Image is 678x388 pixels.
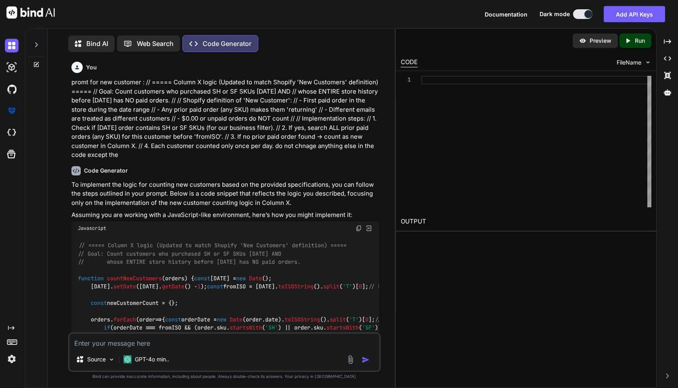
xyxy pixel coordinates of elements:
[356,225,362,232] img: copy
[323,283,339,290] span: split
[113,316,136,323] span: forEach
[396,212,656,231] h2: OUTPUT
[330,316,346,323] span: split
[139,316,162,323] span: =>
[108,356,115,363] img: Pick Models
[104,324,110,331] span: if
[362,356,370,364] img: icon
[265,316,278,323] span: date
[401,76,411,84] div: 1
[285,316,320,323] span: toISOString
[68,373,380,380] p: Bind can provide inaccurate information, including about people. Always double-check its answers....
[87,355,106,363] p: Source
[401,58,418,67] div: CODE
[236,275,246,282] span: new
[165,316,181,323] span: const
[485,11,527,18] span: Documentation
[5,126,19,140] img: cloudideIcon
[123,355,132,363] img: GPT-4o mini
[194,275,210,282] span: const
[590,37,611,45] p: Preview
[107,275,162,282] span: countNewCustomers
[207,283,223,290] span: const
[78,225,106,232] span: Javascript
[86,63,97,71] h6: You
[84,167,128,175] h6: Code Generator
[113,283,136,290] span: setDate
[314,324,323,331] span: sku
[78,258,301,265] span: // whose ENTIRE store history before [DATE] has NO paid orders.
[365,316,368,323] span: 0
[359,283,362,290] span: 0
[278,283,314,290] span: toISOString
[78,275,104,282] span: function
[326,324,359,331] span: startsWith
[5,104,19,118] img: premium
[349,316,359,323] span: 'T'
[343,283,352,290] span: 'T'
[79,242,347,249] span: // ===== Column X logic (Updated to match Shopify 'New Customers' definition) =====
[217,324,226,331] span: sku
[197,283,201,290] span: 1
[635,37,645,45] p: Run
[540,10,570,18] span: Dark mode
[137,39,174,48] p: Web Search
[203,39,251,48] p: Code Generator
[135,355,169,363] p: GPT-4o min..
[71,180,379,208] p: To implement the logic for counting new customers based on the provided specifications, you can f...
[375,316,578,323] span: // Check if the order is from [DATE] and contains SH or SF SKUs
[5,352,19,366] img: settings
[604,6,665,22] button: Add API Keys
[368,283,433,290] span: // Format YYYY-MM-DD
[579,37,586,44] img: preview
[71,78,379,160] p: promt for new customer : // ===== Column X logic (Updated to match Shopify 'New Customers' defini...
[249,275,262,282] span: Date
[645,59,651,66] img: chevron down
[162,283,184,290] span: getDate
[346,355,355,364] img: attachment
[217,316,226,323] span: new
[139,316,155,323] span: order
[5,60,19,74] img: darkAi-studio
[230,324,262,331] span: startsWith
[71,211,379,220] p: Assuming you are working with a JavaScript-like environment, here’s how you might implement it:
[265,324,278,331] span: 'SH'
[230,316,243,323] span: Date
[5,82,19,96] img: githubDark
[5,39,19,52] img: darkChat
[362,324,375,331] span: 'SF'
[365,225,372,232] img: Open in Browser
[78,250,281,257] span: // Goal: Count customers who purchased SH or SF SKUs [DATE] AND
[485,10,527,19] button: Documentation
[617,58,641,67] span: FileName
[165,275,184,282] span: orders
[91,299,107,307] span: const
[6,6,55,19] img: Bind AI
[86,39,108,48] p: Bind AI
